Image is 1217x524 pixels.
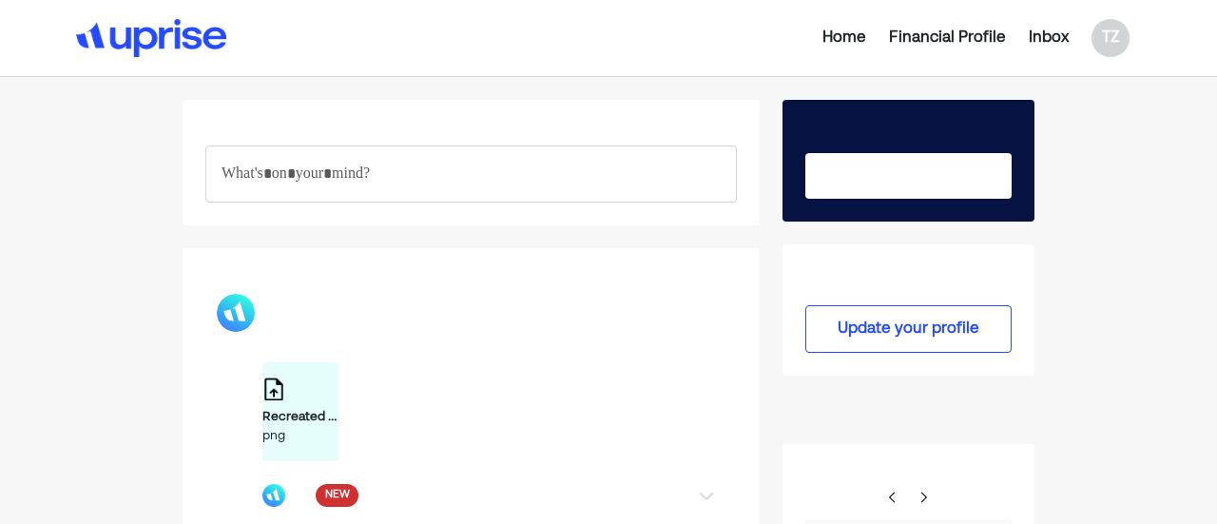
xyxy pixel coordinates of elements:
div: Recreated P&L.png [262,408,338,427]
div: png [262,427,338,446]
span: NEW [325,486,350,505]
div: Rich Text Editor. Editing area: main [205,146,737,203]
div: Financial Profile [889,27,1006,49]
img: right-arrow [916,490,931,505]
button: Update your profile [805,305,1012,353]
div: Inbox [1029,27,1069,49]
div: Home [822,27,866,49]
img: right-arrow [885,490,900,505]
div: TZ [1091,19,1130,57]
